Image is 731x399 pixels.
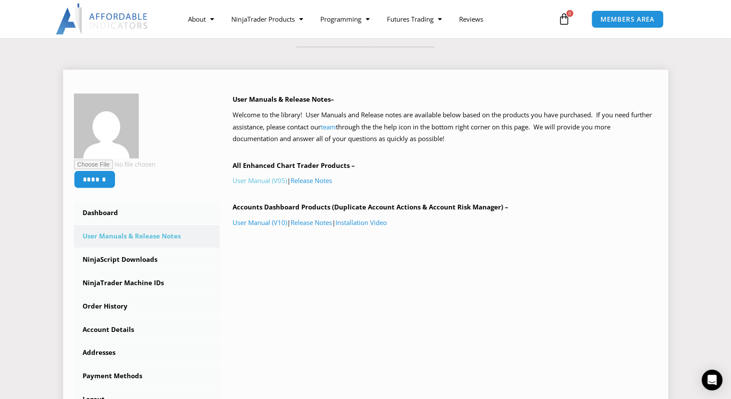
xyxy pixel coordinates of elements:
nav: Menu [179,9,555,29]
a: NinjaTrader Products [223,9,311,29]
a: Addresses [74,341,220,364]
a: Release Notes [290,218,332,227]
span: MEMBERS AREA [600,16,654,23]
a: Programming [311,9,378,29]
a: User Manual (V05) [233,176,287,185]
a: Release Notes [290,176,332,185]
img: a494b84cbd3b50146e92c8d47044f99b8b062120adfec278539270dc0cbbfc9c [74,93,139,158]
p: | | [233,217,658,229]
img: LogoAI | Affordable Indicators – NinjaTrader [56,3,149,35]
b: All Enhanced Chart Trader Products – [233,161,355,170]
b: Accounts Dashboard Products (Duplicate Account Actions & Account Risk Manager) – [233,203,508,211]
a: Account Details [74,319,220,341]
a: NinjaScript Downloads [74,248,220,271]
span: 0 [566,10,573,17]
a: 0 [545,6,583,32]
a: Futures Trading [378,9,450,29]
b: User Manuals & Release Notes– [233,95,334,103]
a: NinjaTrader Machine IDs [74,272,220,294]
a: About [179,9,223,29]
p: Welcome to the library! User Manuals and Release notes are available below based on the products ... [233,109,658,145]
a: Reviews [450,9,492,29]
a: MEMBERS AREA [591,10,664,28]
a: Dashboard [74,202,220,224]
div: Open Intercom Messenger [702,370,722,390]
a: User Manual (V10) [233,218,287,227]
p: | [233,175,658,187]
a: Installation Video [335,218,387,227]
a: Order History [74,295,220,318]
a: Payment Methods [74,365,220,387]
a: User Manuals & Release Notes [74,225,220,248]
a: team [321,122,336,131]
